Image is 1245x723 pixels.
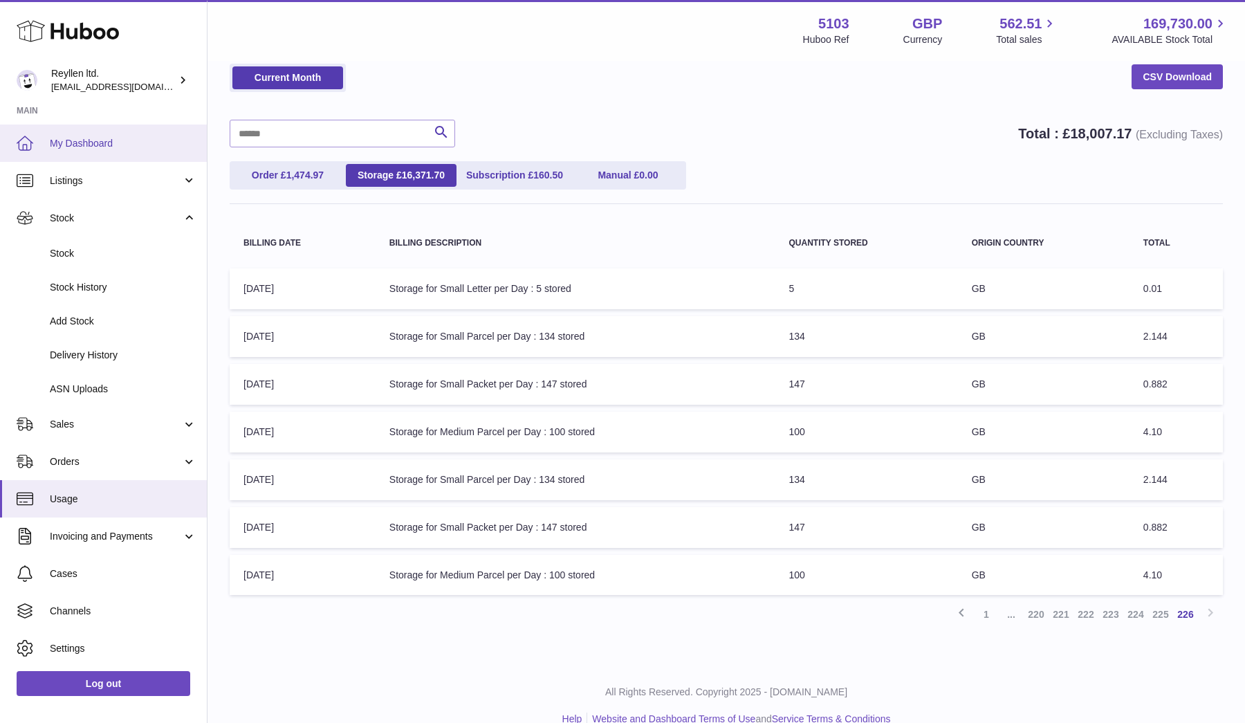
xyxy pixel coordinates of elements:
[573,164,683,187] a: Manual £0.00
[232,66,343,89] a: Current Month
[50,567,196,580] span: Cases
[1070,126,1132,141] span: 18,007.17
[230,412,376,452] td: [DATE]
[999,602,1024,627] span: ...
[50,530,182,543] span: Invoicing and Payments
[903,33,943,46] div: Currency
[803,33,849,46] div: Huboo Ref
[1143,331,1168,342] span: 2.144
[376,412,775,452] td: Storage for Medium Parcel per Day : 100 stored
[775,364,958,405] td: 147
[50,605,196,618] span: Channels
[230,225,376,262] th: Billing Date
[1136,129,1223,140] span: (Excluding Taxes)
[17,671,190,696] a: Log out
[230,507,376,548] td: [DATE]
[230,555,376,596] td: [DATE]
[958,268,1129,309] td: GB
[912,15,942,33] strong: GBP
[50,383,196,396] span: ASN Uploads
[230,268,376,309] td: [DATE]
[775,268,958,309] td: 5
[775,555,958,596] td: 100
[1132,64,1223,89] a: CSV Download
[1143,15,1212,33] span: 169,730.00
[974,602,999,627] a: 1
[1018,126,1223,141] strong: Total : £
[376,225,775,262] th: Billing Description
[999,15,1042,33] span: 562.51
[50,455,182,468] span: Orders
[1143,474,1168,485] span: 2.144
[1143,283,1162,294] span: 0.01
[51,81,203,92] span: [EMAIL_ADDRESS][DOMAIN_NAME]
[1024,602,1049,627] a: 220
[775,459,958,500] td: 134
[533,170,563,181] span: 160.50
[1073,602,1098,627] a: 222
[996,15,1058,46] a: 562.51 Total sales
[232,164,343,187] a: Order £1,474.97
[1143,522,1168,533] span: 0.882
[775,507,958,548] td: 147
[958,316,1129,357] td: GB
[50,247,196,260] span: Stock
[775,225,958,262] th: Quantity Stored
[958,412,1129,452] td: GB
[1143,569,1162,580] span: 4.10
[51,67,176,93] div: Reyllen ltd.
[50,212,182,225] span: Stock
[286,170,324,181] span: 1,474.97
[1129,225,1223,262] th: Total
[958,225,1129,262] th: Origin Country
[775,316,958,357] td: 134
[958,364,1129,405] td: GB
[376,268,775,309] td: Storage for Small Letter per Day : 5 stored
[50,137,196,150] span: My Dashboard
[639,170,658,181] span: 0.00
[1123,602,1148,627] a: 224
[1112,33,1228,46] span: AVAILABLE Stock Total
[50,349,196,362] span: Delivery History
[376,316,775,357] td: Storage for Small Parcel per Day : 134 stored
[219,686,1234,699] p: All Rights Reserved. Copyright 2025 - [DOMAIN_NAME]
[376,459,775,500] td: Storage for Small Parcel per Day : 134 stored
[230,316,376,357] td: [DATE]
[50,281,196,294] span: Stock History
[376,555,775,596] td: Storage for Medium Parcel per Day : 100 stored
[775,412,958,452] td: 100
[1143,378,1168,390] span: 0.882
[1098,602,1123,627] a: 223
[50,493,196,506] span: Usage
[1148,602,1173,627] a: 225
[17,70,37,91] img: reyllen@reyllen.com
[958,459,1129,500] td: GB
[50,174,182,187] span: Listings
[50,642,196,655] span: Settings
[230,364,376,405] td: [DATE]
[402,170,445,181] span: 16,371.70
[459,164,570,187] a: Subscription £160.50
[1112,15,1228,46] a: 169,730.00 AVAILABLE Stock Total
[958,555,1129,596] td: GB
[50,418,182,431] span: Sales
[50,315,196,328] span: Add Stock
[376,507,775,548] td: Storage for Small Packet per Day : 147 stored
[958,507,1129,548] td: GB
[346,164,456,187] a: Storage £16,371.70
[1173,602,1198,627] a: 226
[1143,426,1162,437] span: 4.10
[230,459,376,500] td: [DATE]
[996,33,1058,46] span: Total sales
[376,364,775,405] td: Storage for Small Packet per Day : 147 stored
[818,15,849,33] strong: 5103
[1049,602,1073,627] a: 221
